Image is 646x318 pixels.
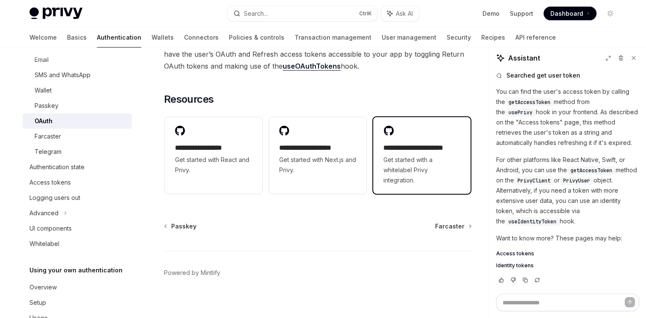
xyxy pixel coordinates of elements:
span: usePrivy [509,109,532,116]
a: Overview [23,280,132,295]
button: Searched get user token [496,71,639,80]
a: Access tokens [23,175,132,190]
a: Authentication [97,27,141,48]
div: Logging users out [29,193,80,203]
span: Access tokens [496,250,534,257]
a: useOAuthTokens [283,62,341,71]
a: Access tokens [496,250,639,257]
span: Ctrl K [359,10,372,17]
div: Wallet [35,85,52,95]
button: Toggle dark mode [603,7,617,20]
a: Support [510,9,533,18]
a: SMS and WhatsApp [23,67,132,83]
a: Welcome [29,27,57,48]
a: Farcaster [435,222,471,231]
div: Setup [29,298,46,308]
a: Security [447,27,471,48]
span: getAccessToken [570,167,612,174]
a: Dashboard [544,7,596,20]
a: Setup [23,295,132,310]
span: PrivyUser [563,177,590,184]
a: Connectors [184,27,219,48]
button: Search...CtrlK [228,6,377,21]
div: OAuth [35,116,53,126]
a: Logging users out [23,190,132,205]
div: Farcaster [35,131,61,142]
span: Farcaster [435,222,465,231]
a: Passkey [23,98,132,113]
div: Whitelabel [29,239,59,249]
div: Overview [29,282,57,292]
img: light logo [29,8,82,20]
span: Dashboard [550,9,583,18]
div: Authentication state [29,162,85,172]
p: You can find the user's access token by calling the method from the hook in your frontend. As des... [496,87,639,148]
button: Ask AI [381,6,419,21]
div: Advanced [29,208,58,218]
a: Whitelabel [23,236,132,252]
a: OAuth [23,113,132,129]
a: Policies & controls [229,27,284,48]
p: Want to know more? These pages may help: [496,233,639,243]
span: Assistant [508,53,540,63]
a: Identity tokens [496,262,639,269]
div: Passkey [35,101,58,111]
button: Send message [625,297,635,307]
span: Searched get user token [506,71,580,80]
a: Passkey [165,222,196,231]
span: For any OAuth login method for which you configure your own credentials, you are able to have the... [164,36,472,72]
span: useIdentityToken [509,218,556,225]
div: UI components [29,223,72,234]
a: Wallet [23,83,132,98]
a: User management [382,27,436,48]
a: Authentication state [23,159,132,175]
span: Resources [164,93,214,106]
span: Passkey [171,222,196,231]
a: Demo [482,9,500,18]
div: SMS and WhatsApp [35,70,91,80]
a: Wallets [152,27,174,48]
a: UI components [23,221,132,236]
span: Get started with React and Privy. [175,155,252,175]
a: Basics [67,27,87,48]
a: Recipes [481,27,505,48]
a: Telegram [23,144,132,159]
span: PrivyClient [517,177,550,184]
h5: Using your own authentication [29,265,123,275]
span: Ask AI [396,9,413,18]
span: getAccessToken [509,99,550,106]
div: Telegram [35,147,61,157]
a: Powered by Mintlify [164,269,220,277]
div: Access tokens [29,177,71,188]
span: Get started with Next.js and Privy. [279,155,356,175]
span: Get started with a whitelabel Privy integration. [383,155,460,185]
a: Transaction management [295,27,371,48]
p: For other platforms like React Native, Swift, or Android, you can use the method on the or object... [496,155,639,226]
span: Identity tokens [496,262,534,269]
a: Farcaster [23,129,132,144]
a: API reference [515,27,556,48]
div: Search... [244,9,268,19]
